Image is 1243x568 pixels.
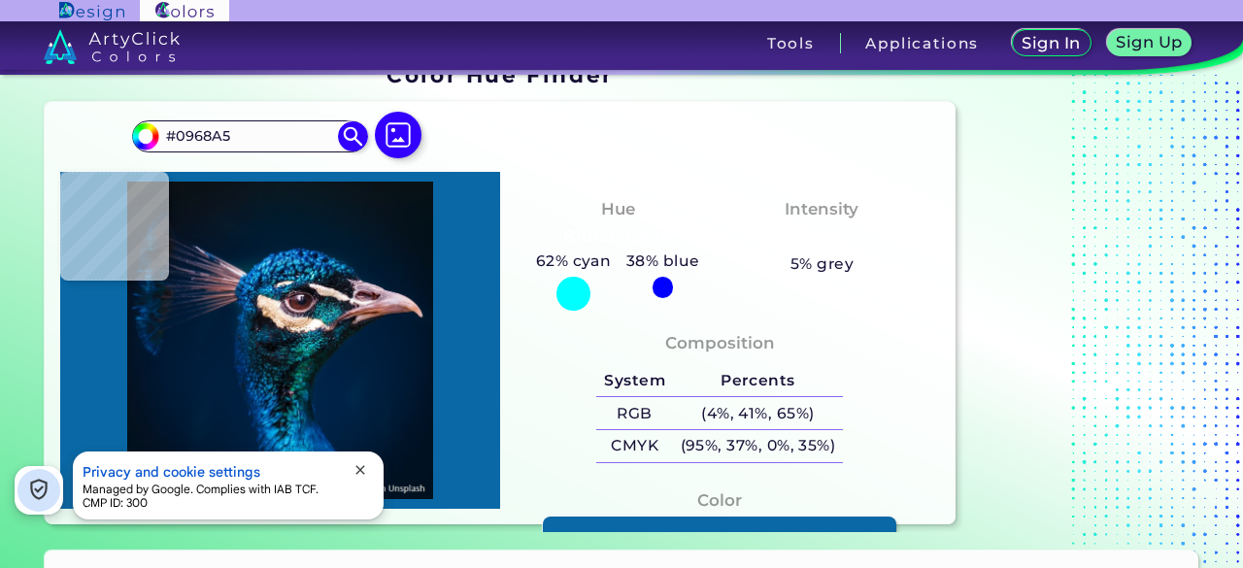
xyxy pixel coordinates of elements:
h5: (95%, 37%, 0%, 35%) [673,430,843,462]
h5: (4%, 41%, 65%) [673,397,843,429]
h5: 38% blue [619,249,707,274]
img: icon picture [375,112,421,158]
h5: 5% grey [790,251,854,277]
img: ArtyClick Design logo [59,2,124,20]
iframe: Advertisement [963,55,1206,531]
h4: Composition [665,329,775,357]
h5: 62% cyan [528,249,619,274]
h5: RGB [596,397,672,429]
h4: Intensity [785,195,858,223]
h5: Percents [673,365,843,397]
h5: Sign Up [1120,35,1180,50]
h5: System [596,365,672,397]
img: logo_artyclick_colors_white.svg [44,29,181,64]
input: type color.. [159,123,340,150]
img: img_pavlin.jpg [70,182,490,499]
a: Sign Up [1111,31,1188,55]
a: Sign In [1016,31,1087,55]
img: icon search [338,121,367,150]
h3: Applications [865,36,979,50]
h5: CMYK [596,430,672,462]
h3: Vibrant [780,225,864,249]
h5: Sign In [1025,36,1078,50]
h3: Tools [767,36,815,50]
h1: Color Hue Finder [386,60,613,89]
h3: Bluish Cyan [554,225,681,249]
h4: Hue [601,195,635,223]
h4: Color [697,486,742,515]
